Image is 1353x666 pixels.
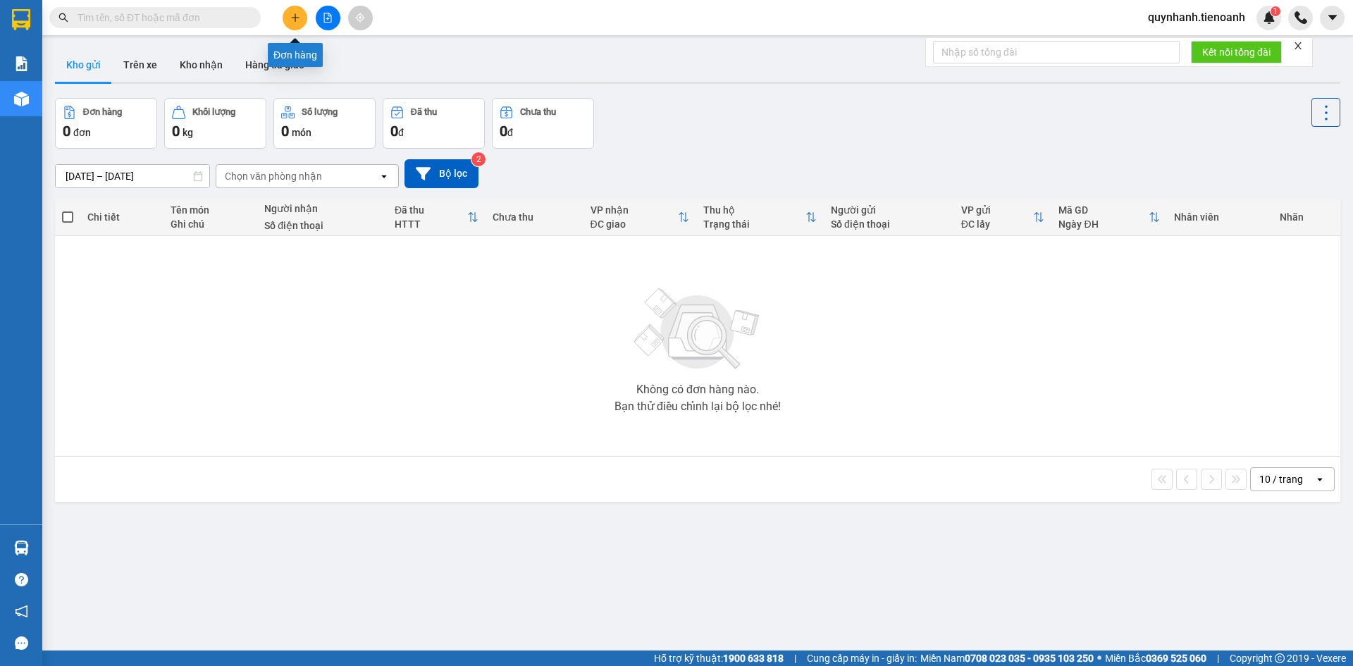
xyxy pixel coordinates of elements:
div: Đã thu [395,204,467,216]
button: Kết nối tổng đài [1191,41,1282,63]
span: Cung cấp máy in - giấy in: [807,650,917,666]
sup: 1 [1271,6,1280,16]
button: file-add [316,6,340,30]
div: ĐC giao [591,218,678,230]
img: warehouse-icon [14,92,29,106]
span: 1 [1273,6,1278,16]
div: Chọn văn phòng nhận [225,169,322,183]
strong: 0708 023 035 - 0935 103 250 [965,653,1094,664]
span: 0 [172,123,180,140]
span: đ [398,127,404,138]
span: ⚪️ [1097,655,1101,661]
div: Người nhận [264,203,381,214]
div: Chi tiết [87,211,156,223]
div: Khối lượng [192,107,235,117]
strong: 0369 525 060 [1146,653,1206,664]
svg: open [378,171,390,182]
th: Toggle SortBy [1051,199,1167,236]
span: plus [290,13,300,23]
button: Trên xe [112,48,168,82]
span: copyright [1275,653,1285,663]
button: Hàng đã giao [234,48,316,82]
div: Đã thu [411,107,437,117]
img: svg+xml;base64,PHN2ZyBjbGFzcz0ibGlzdC1wbHVnX19zdmciIHhtbG5zPSJodHRwOi8vd3d3LnczLm9yZy8yMDAwL3N2Zy... [627,280,768,378]
div: Người gửi [831,204,947,216]
span: đ [507,127,513,138]
span: món [292,127,311,138]
img: logo-vxr [12,9,30,30]
div: Số điện thoại [831,218,947,230]
span: file-add [323,13,333,23]
span: 0 [390,123,398,140]
div: Nhãn [1280,211,1333,223]
div: Mã GD [1058,204,1149,216]
span: | [794,650,796,666]
span: question-circle [15,573,28,586]
div: Ghi chú [171,218,250,230]
span: | [1217,650,1219,666]
sup: 2 [471,152,486,166]
img: icon-new-feature [1263,11,1275,24]
th: Toggle SortBy [388,199,486,236]
span: notification [15,605,28,618]
div: Chưa thu [493,211,576,223]
div: Số lượng [302,107,338,117]
span: Kết nối tổng đài [1202,44,1271,60]
div: ĐC lấy [961,218,1034,230]
svg: open [1314,474,1326,485]
div: VP nhận [591,204,678,216]
div: Trạng thái [703,218,805,230]
button: Bộ lọc [404,159,478,188]
div: Nhân viên [1174,211,1265,223]
th: Toggle SortBy [954,199,1052,236]
input: Tìm tên, số ĐT hoặc mã đơn [78,10,244,25]
span: đơn [73,127,91,138]
div: Đơn hàng [83,107,122,117]
div: Tên món [171,204,250,216]
th: Toggle SortBy [583,199,696,236]
span: 0 [281,123,289,140]
button: aim [348,6,373,30]
span: search [58,13,68,23]
span: aim [355,13,365,23]
strong: 1900 633 818 [723,653,784,664]
button: Kho nhận [168,48,234,82]
div: Số điện thoại [264,220,381,231]
button: Đơn hàng0đơn [55,98,157,149]
button: Chưa thu0đ [492,98,594,149]
div: Ngày ĐH [1058,218,1149,230]
span: message [15,636,28,650]
img: warehouse-icon [14,541,29,555]
button: caret-down [1320,6,1345,30]
input: Nhập số tổng đài [933,41,1180,63]
button: Kho gửi [55,48,112,82]
img: solution-icon [14,56,29,71]
input: Select a date range. [56,165,209,187]
div: Chưa thu [520,107,556,117]
div: 10 / trang [1259,472,1303,486]
button: plus [283,6,307,30]
div: Không có đơn hàng nào. [636,384,759,395]
span: Miền Bắc [1105,650,1206,666]
img: phone-icon [1295,11,1307,24]
span: 0 [500,123,507,140]
div: Bạn thử điều chỉnh lại bộ lọc nhé! [614,401,781,412]
button: Số lượng0món [273,98,376,149]
span: caret-down [1326,11,1339,24]
span: quynhanh.tienoanh [1137,8,1256,26]
span: Miền Nam [920,650,1094,666]
button: Khối lượng0kg [164,98,266,149]
div: HTTT [395,218,467,230]
th: Toggle SortBy [696,199,824,236]
div: Thu hộ [703,204,805,216]
span: Hỗ trợ kỹ thuật: [654,650,784,666]
div: VP gửi [961,204,1034,216]
span: 0 [63,123,70,140]
span: kg [183,127,193,138]
span: close [1293,41,1303,51]
button: Đã thu0đ [383,98,485,149]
